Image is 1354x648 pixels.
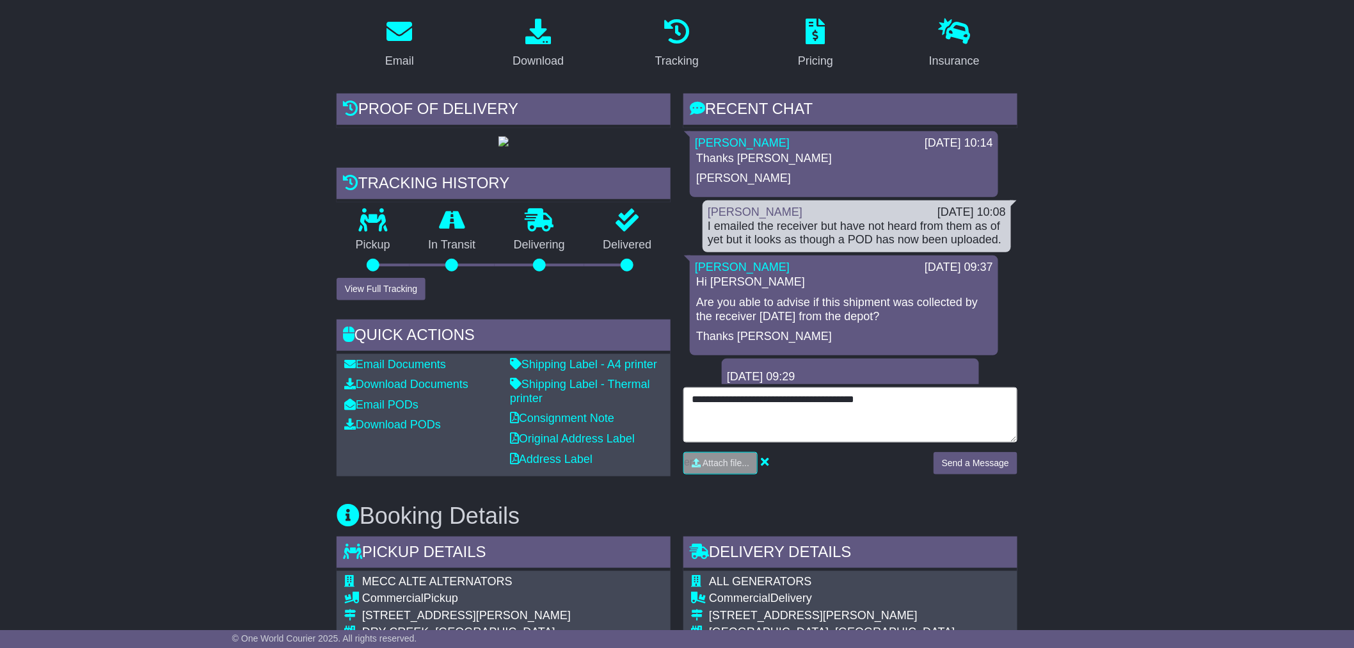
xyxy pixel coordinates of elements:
[362,592,571,606] div: Pickup
[695,261,790,273] a: [PERSON_NAME]
[344,358,446,371] a: Email Documents
[362,575,513,588] span: MECC ALTE ALTERNATORS
[337,503,1017,529] h3: Booking Details
[498,136,509,147] img: GetPodImage
[683,537,1017,571] div: Delivery Details
[708,206,802,218] a: [PERSON_NAME]
[377,14,422,74] a: Email
[344,398,418,411] a: Email PODs
[696,330,992,344] p: Thanks [PERSON_NAME]
[337,537,671,571] div: Pickup Details
[798,53,833,70] div: Pricing
[362,626,571,640] div: DRY CREEK, [GEOGRAPHIC_DATA]
[647,14,707,74] a: Tracking
[696,275,992,289] p: Hi [PERSON_NAME]
[513,53,564,70] div: Download
[344,418,441,431] a: Download PODs
[709,592,955,606] div: Delivery
[683,93,1017,128] div: RECENT CHAT
[709,575,812,588] span: ALL GENERATORS
[696,296,992,323] p: Are you able to advise if this shipment was collected by the receiver [DATE] from the depot?
[337,278,426,300] button: View Full Tracking
[921,14,988,74] a: Insurance
[510,453,593,466] a: Address Label
[337,93,671,128] div: Proof of Delivery
[510,432,635,445] a: Original Address Label
[655,53,699,70] div: Tracking
[790,14,841,74] a: Pricing
[937,206,1006,220] div: [DATE] 10:08
[344,378,468,391] a: Download Documents
[504,14,572,74] a: Download
[934,452,1017,474] button: Send a Message
[727,370,974,384] div: [DATE] 09:29
[584,238,671,252] p: Delivered
[410,238,495,252] p: In Transit
[696,152,992,166] p: Thanks [PERSON_NAME]
[708,220,1006,247] div: I emailed the receiver but have not heard from them as of yet but it looks as though a POD has no...
[696,172,992,186] p: [PERSON_NAME]
[337,168,671,202] div: Tracking history
[232,633,417,644] span: © One World Courier 2025. All rights reserved.
[337,320,671,354] div: Quick Actions
[510,412,614,425] a: Consignment Note
[362,609,571,623] div: [STREET_ADDRESS][PERSON_NAME]
[510,358,657,371] a: Shipping Label - A4 printer
[925,261,993,275] div: [DATE] 09:37
[510,378,650,405] a: Shipping Label - Thermal printer
[709,626,955,640] div: [GEOGRAPHIC_DATA], [GEOGRAPHIC_DATA]
[709,592,770,604] span: Commercial
[695,136,790,149] a: [PERSON_NAME]
[385,53,414,70] div: Email
[495,238,584,252] p: Delivering
[709,609,955,623] div: [STREET_ADDRESS][PERSON_NAME]
[929,53,980,70] div: Insurance
[337,238,410,252] p: Pickup
[362,592,424,604] span: Commercial
[925,136,993,150] div: [DATE] 10:14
